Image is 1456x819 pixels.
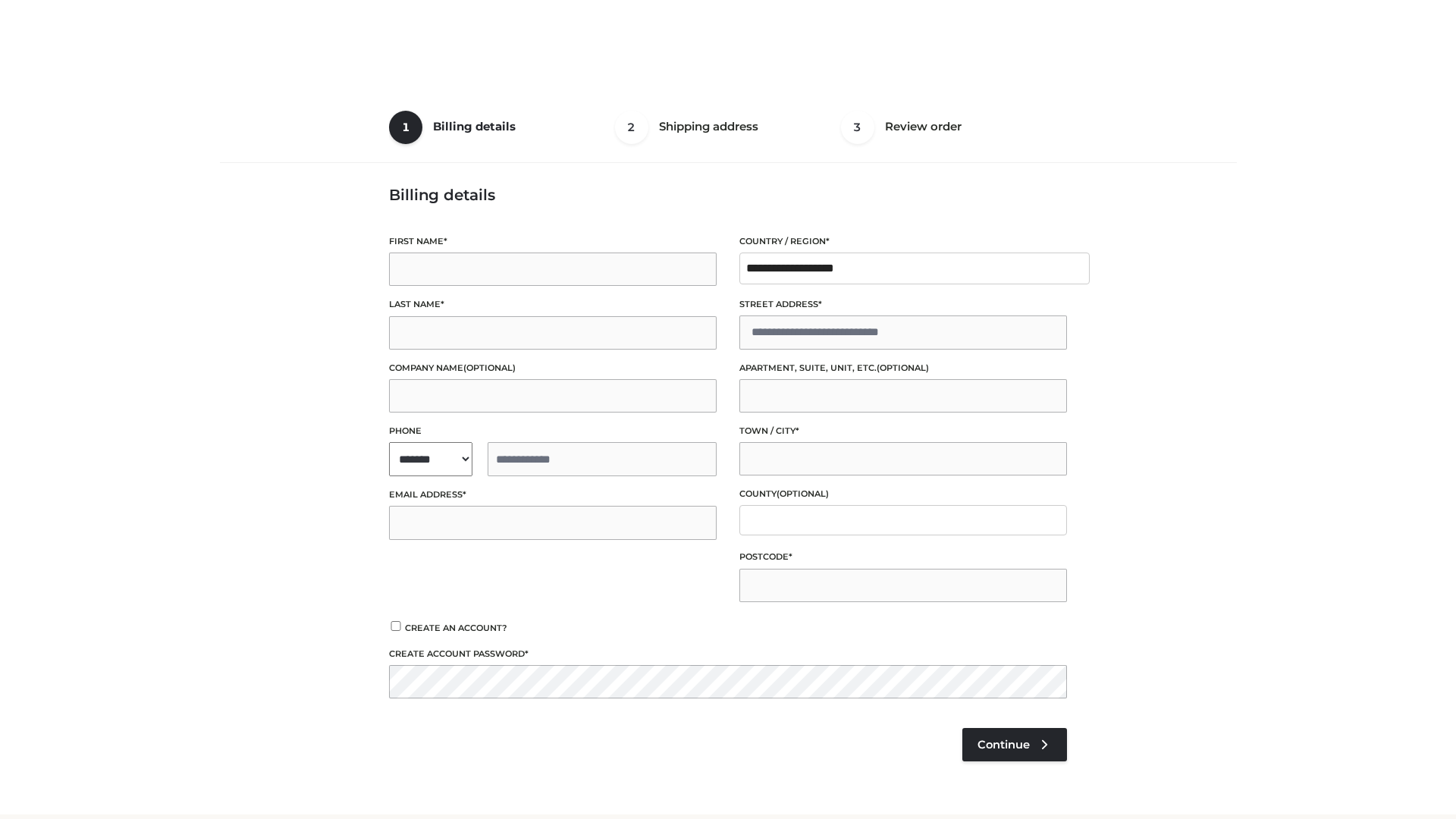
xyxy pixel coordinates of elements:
span: Continue [977,738,1030,752]
label: Postcode [739,550,1067,564]
label: Phone [389,424,717,438]
span: 1 [389,111,422,144]
span: Review order [885,119,962,133]
label: Email address [389,488,717,502]
label: Last name [389,297,717,312]
span: Shipping address [659,119,758,133]
label: Town / City [739,424,1067,438]
label: Apartment, suite, unit, etc. [739,361,1067,375]
label: County [739,487,1067,501]
label: Street address [739,297,1067,312]
span: Create an account? [405,623,507,633]
span: (optional) [877,362,929,373]
a: Continue [962,728,1067,761]
span: 3 [841,111,874,144]
span: Billing details [433,119,516,133]
label: Create account password [389,647,1067,661]
span: (optional) [463,362,516,373]
input: Create an account? [389,621,403,631]
label: Country / Region [739,234,1067,249]
label: First name [389,234,717,249]
h3: Billing details [389,186,1067,204]
span: (optional) [777,488,829,499]
span: 2 [615,111,648,144]
label: Company name [389,361,717,375]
